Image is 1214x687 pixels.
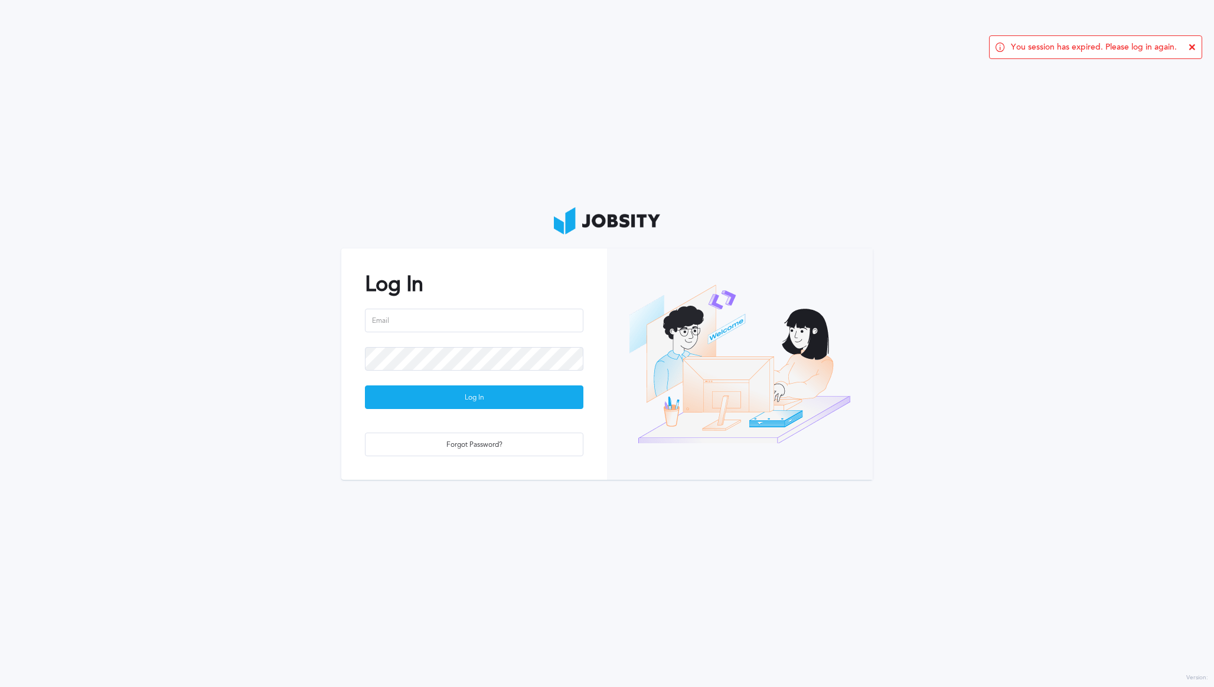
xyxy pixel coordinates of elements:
span: You session has expired. Please log in again. [1011,42,1177,52]
input: Email [365,309,583,332]
label: Version: [1186,675,1208,682]
button: Log In [365,385,583,409]
h2: Log In [365,272,583,296]
div: Forgot Password? [365,433,583,457]
button: Forgot Password? [365,433,583,456]
div: Log In [365,386,583,410]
